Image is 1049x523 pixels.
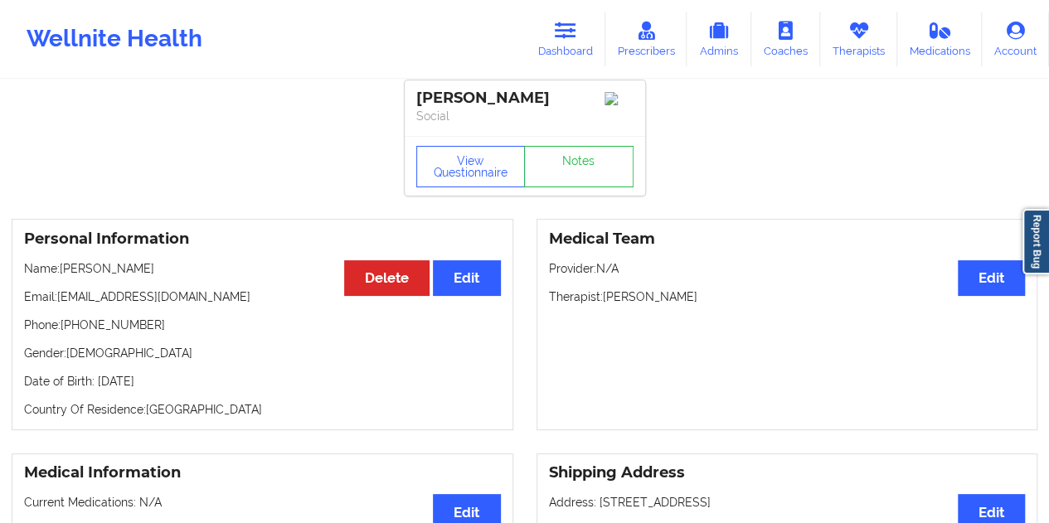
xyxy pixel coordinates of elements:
[24,230,501,249] h3: Personal Information
[24,317,501,333] p: Phone: [PHONE_NUMBER]
[24,401,501,418] p: Country Of Residence: [GEOGRAPHIC_DATA]
[549,288,1026,305] p: Therapist: [PERSON_NAME]
[549,494,1026,511] p: Address: [STREET_ADDRESS]
[24,373,501,390] p: Date of Birth: [DATE]
[549,463,1026,482] h3: Shipping Address
[549,230,1026,249] h3: Medical Team
[433,260,500,296] button: Edit
[416,89,634,108] div: [PERSON_NAME]
[526,12,605,66] a: Dashboard
[958,260,1025,296] button: Edit
[24,345,501,361] p: Gender: [DEMOGRAPHIC_DATA]
[24,288,501,305] p: Email: [EMAIL_ADDRESS][DOMAIN_NAME]
[416,146,526,187] button: View Questionnaire
[605,12,687,66] a: Prescribers
[524,146,634,187] a: Notes
[24,494,501,511] p: Current Medications: N/A
[897,12,983,66] a: Medications
[820,12,897,66] a: Therapists
[549,260,1026,277] p: Provider: N/A
[687,12,751,66] a: Admins
[1022,209,1049,274] a: Report Bug
[605,92,634,105] img: Image%2Fplaceholer-image.png
[344,260,430,296] button: Delete
[24,260,501,277] p: Name: [PERSON_NAME]
[751,12,820,66] a: Coaches
[416,108,634,124] p: Social
[24,463,501,482] h3: Medical Information
[982,12,1049,66] a: Account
